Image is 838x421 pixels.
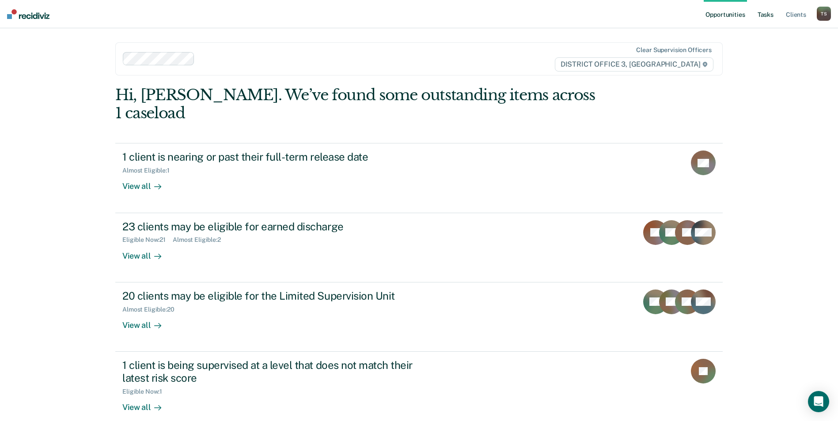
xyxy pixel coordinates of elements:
div: View all [122,395,172,412]
div: Open Intercom Messenger [808,391,829,412]
div: 23 clients may be eligible for earned discharge [122,220,432,233]
div: Almost Eligible : 20 [122,306,182,313]
div: 1 client is nearing or past their full-term release date [122,150,432,163]
button: TS [817,7,831,21]
a: 1 client is nearing or past their full-term release dateAlmost Eligible:1View all [115,143,723,213]
div: Eligible Now : 1 [122,388,169,395]
span: DISTRICT OFFICE 3, [GEOGRAPHIC_DATA] [555,57,713,71]
div: Almost Eligible : 1 [122,167,177,174]
div: View all [122,244,172,261]
div: 1 client is being supervised at a level that does not match their latest risk score [122,359,432,384]
div: Eligible Now : 21 [122,236,173,244]
div: T S [817,7,831,21]
div: 20 clients may be eligible for the Limited Supervision Unit [122,289,432,302]
img: Recidiviz [7,9,49,19]
div: View all [122,174,172,192]
div: Clear supervision officers [636,46,711,54]
div: Hi, [PERSON_NAME]. We’ve found some outstanding items across 1 caseload [115,86,601,122]
div: View all [122,313,172,330]
a: 23 clients may be eligible for earned dischargeEligible Now:21Almost Eligible:2View all [115,213,723,282]
a: 20 clients may be eligible for the Limited Supervision UnitAlmost Eligible:20View all [115,282,723,352]
div: Almost Eligible : 2 [173,236,228,244]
